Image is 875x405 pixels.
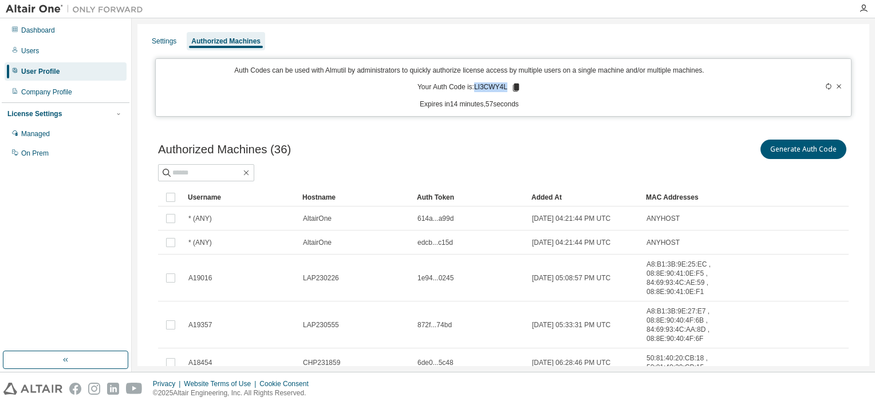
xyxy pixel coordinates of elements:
img: instagram.svg [88,383,100,395]
span: A19016 [188,273,212,283]
span: * (ANY) [188,214,212,223]
p: Your Auth Code is: LI3CWY4L [417,82,521,93]
span: A8:B1:3B:9E:27:E7 , 08:8E:90:40:4F:6B , 84:69:93:4C:AA:8D , 08:8E:90:40:4F:6F [647,307,722,343]
div: Company Profile [21,88,72,97]
p: © 2025 Altair Engineering, Inc. All Rights Reserved. [153,388,316,398]
span: CHP231859 [303,358,340,367]
span: 614a...a99d [417,214,454,223]
span: A18454 [188,358,212,367]
button: Generate Auth Code [760,140,846,159]
span: AltairOne [303,238,332,247]
span: 6de0...5c48 [417,358,454,367]
img: Altair One [6,3,149,15]
div: On Prem [21,149,49,158]
div: Authorized Machines [191,37,261,46]
div: MAC Addresses [646,188,723,207]
span: A19357 [188,320,212,329]
div: Auth Token [417,188,522,207]
div: Users [21,46,39,55]
span: ANYHOST [647,238,680,247]
div: Managed [21,129,50,138]
div: User Profile [21,67,60,76]
div: Cookie Consent [259,379,315,388]
span: 1e94...0245 [417,273,454,283]
span: edcb...c15d [417,238,453,247]
img: altair_logo.svg [3,383,62,395]
span: [DATE] 06:28:46 PM UTC [532,358,610,367]
span: [DATE] 04:21:44 PM UTC [532,238,610,247]
img: youtube.svg [126,383,143,395]
div: Privacy [153,379,184,388]
div: Settings [152,37,176,46]
span: Authorized Machines (36) [158,143,291,156]
span: [DATE] 05:08:57 PM UTC [532,273,610,283]
span: LAP230226 [303,273,339,283]
span: ANYHOST [647,214,680,223]
div: Username [188,188,293,207]
span: LAP230555 [303,320,339,329]
img: linkedin.svg [107,383,119,395]
span: 872f...74bd [417,320,452,329]
img: facebook.svg [69,383,81,395]
span: [DATE] 05:33:31 PM UTC [532,320,610,329]
span: AltairOne [303,214,332,223]
p: Expires in 14 minutes, 57 seconds [163,100,776,109]
div: Dashboard [21,26,55,35]
div: Hostname [302,188,408,207]
p: Auth Codes can be used with Almutil by administrators to quickly authorize license access by mult... [163,66,776,76]
div: Added At [531,188,637,207]
div: License Settings [7,109,62,118]
div: Website Terms of Use [184,379,259,388]
span: A8:B1:3B:9E:25:EC , 08:8E:90:41:0E:F5 , 84:69:93:4C:AE:59 , 08:8E:90:41:0E:F1 [647,260,722,296]
span: 50:81:40:20:CB:18 , 50:81:40:20:CB:15 [647,354,722,372]
span: * (ANY) [188,238,212,247]
span: [DATE] 04:21:44 PM UTC [532,214,610,223]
